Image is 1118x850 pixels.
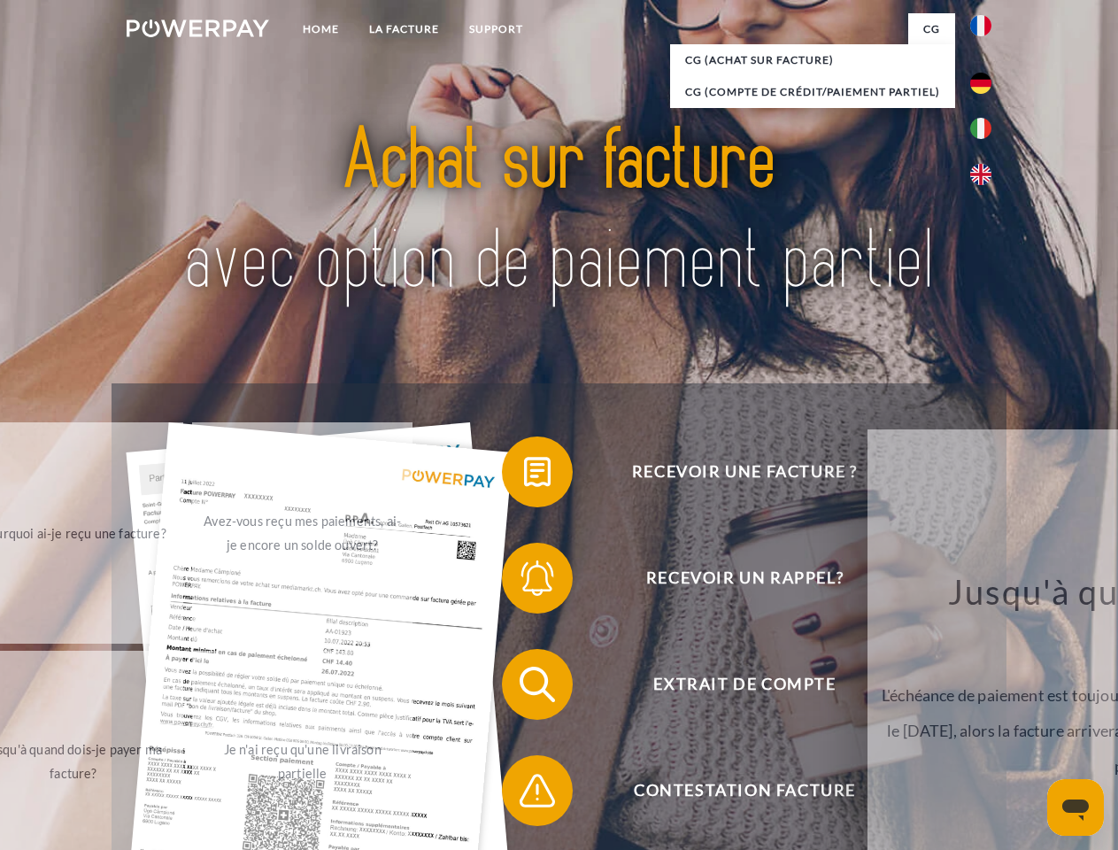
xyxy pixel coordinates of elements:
img: fr [970,15,991,36]
span: Contestation Facture [528,755,961,826]
img: title-powerpay_fr.svg [169,85,949,339]
a: Avez-vous reçu mes paiements, ai-je encore un solde ouvert? [192,422,413,644]
span: Extrait de compte [528,649,961,720]
img: en [970,164,991,185]
button: Contestation Facture [502,755,962,826]
a: Home [288,13,354,45]
button: Extrait de compte [502,649,962,720]
div: Je n'ai reçu qu'une livraison partielle [203,738,402,785]
img: qb_search.svg [515,662,559,707]
img: logo-powerpay-white.svg [127,19,269,37]
img: de [970,73,991,94]
iframe: Bouton de lancement de la fenêtre de messagerie [1047,779,1104,836]
a: CG (Compte de crédit/paiement partiel) [670,76,955,108]
a: CG [908,13,955,45]
div: Avez-vous reçu mes paiements, ai-je encore un solde ouvert? [203,509,402,557]
img: qb_warning.svg [515,769,559,813]
a: CG (achat sur facture) [670,44,955,76]
a: LA FACTURE [354,13,454,45]
a: Support [454,13,538,45]
img: it [970,118,991,139]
